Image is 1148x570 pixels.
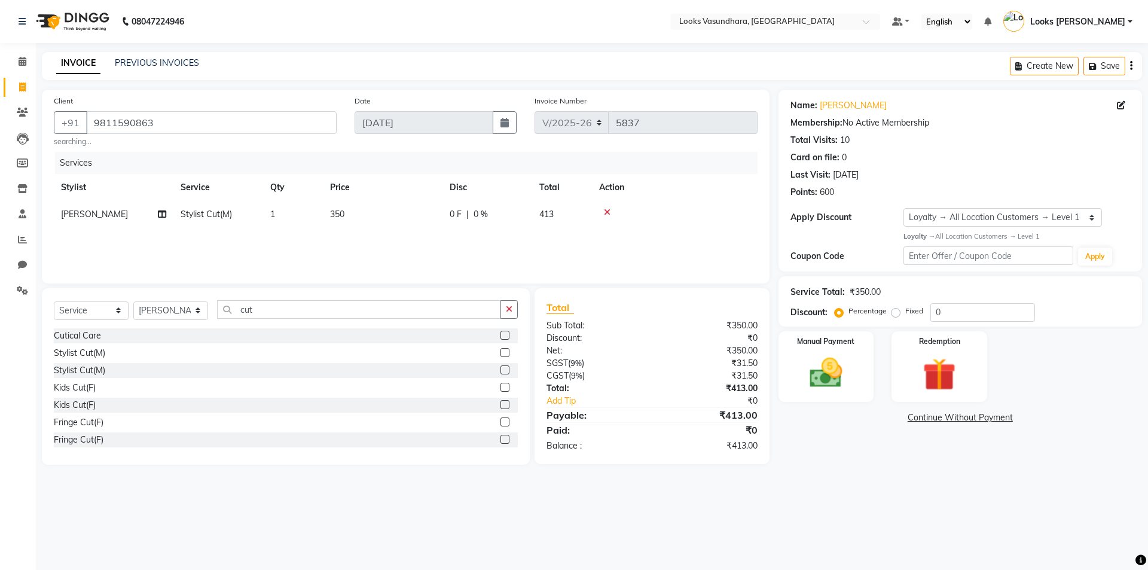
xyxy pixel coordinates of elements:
[592,174,758,201] th: Action
[54,364,105,377] div: Stylist Cut(M)
[538,357,652,370] div: ( )
[781,412,1140,424] a: Continue Without Payment
[132,5,184,38] b: 08047224946
[56,53,100,74] a: INVOICE
[181,209,232,220] span: Stylist Cut(M)
[799,354,853,392] img: _cash.svg
[173,174,263,201] th: Service
[571,371,582,380] span: 9%
[546,358,568,368] span: SGST
[652,319,766,332] div: ₹350.00
[54,416,103,429] div: Fringe Cut(F)
[652,345,766,357] div: ₹350.00
[903,232,935,240] strong: Loyalty →
[54,136,337,147] small: searching...
[652,440,766,452] div: ₹413.00
[790,151,839,164] div: Card on file:
[919,336,960,347] label: Redemption
[538,382,652,395] div: Total:
[54,111,87,134] button: +91
[903,231,1130,242] div: All Location Customers → Level 1
[1083,57,1125,75] button: Save
[840,134,850,147] div: 10
[538,345,652,357] div: Net:
[54,330,101,342] div: Cutical Care
[570,358,582,368] span: 9%
[1078,248,1112,266] button: Apply
[474,208,488,221] span: 0 %
[652,370,766,382] div: ₹31.50
[790,211,903,224] div: Apply Discount
[538,423,652,437] div: Paid:
[355,96,371,106] label: Date
[54,399,96,412] div: Kids Cut(F)
[905,306,923,316] label: Fixed
[538,440,652,452] div: Balance :
[1003,11,1024,32] img: Looks Vasundhara GZB
[790,186,817,199] div: Points:
[790,306,828,319] div: Discount:
[790,134,838,147] div: Total Visits:
[1010,57,1079,75] button: Create New
[54,347,105,359] div: Stylist Cut(M)
[450,208,462,221] span: 0 F
[538,332,652,345] div: Discount:
[538,395,671,407] a: Add Tip
[270,209,275,220] span: 1
[538,370,652,382] div: ( )
[54,174,173,201] th: Stylist
[539,209,554,220] span: 413
[903,246,1073,265] input: Enter Offer / Coupon Code
[820,186,834,199] div: 600
[538,319,652,332] div: Sub Total:
[535,96,587,106] label: Invoice Number
[797,336,854,347] label: Manual Payment
[652,408,766,422] div: ₹413.00
[790,117,1130,129] div: No Active Membership
[330,209,344,220] span: 350
[671,395,766,407] div: ₹0
[790,286,845,298] div: Service Total:
[532,174,592,201] th: Total
[820,99,887,112] a: [PERSON_NAME]
[86,111,337,134] input: Search by Name/Mobile/Email/Code
[848,306,887,316] label: Percentage
[546,370,569,381] span: CGST
[912,354,966,395] img: _gift.svg
[30,5,112,38] img: logo
[790,117,842,129] div: Membership:
[842,151,847,164] div: 0
[54,96,73,106] label: Client
[850,286,881,298] div: ₹350.00
[54,434,103,446] div: Fringe Cut(F)
[652,382,766,395] div: ₹413.00
[442,174,532,201] th: Disc
[790,250,903,263] div: Coupon Code
[263,174,323,201] th: Qty
[538,408,652,422] div: Payable:
[115,57,199,68] a: PREVIOUS INVOICES
[833,169,859,181] div: [DATE]
[790,169,831,181] div: Last Visit:
[466,208,469,221] span: |
[546,301,574,314] span: Total
[790,99,817,112] div: Name:
[652,357,766,370] div: ₹31.50
[323,174,442,201] th: Price
[217,300,501,319] input: Search or Scan
[55,152,767,174] div: Services
[652,332,766,345] div: ₹0
[652,423,766,437] div: ₹0
[1030,16,1125,28] span: Looks [PERSON_NAME]
[61,209,128,220] span: [PERSON_NAME]
[54,382,96,394] div: Kids Cut(F)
